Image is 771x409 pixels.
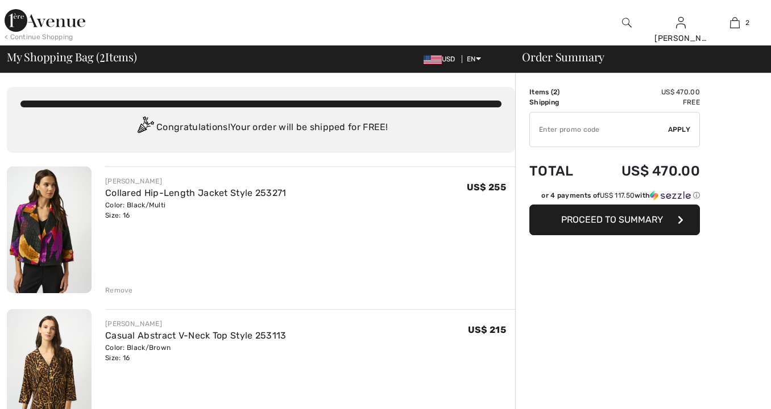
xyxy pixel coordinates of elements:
div: or 4 payments of with [541,190,700,201]
img: Collared Hip-Length Jacket Style 253271 [7,166,92,293]
span: US$ 255 [467,182,506,193]
span: My Shopping Bag ( Items) [7,51,137,62]
img: My Info [676,16,686,30]
span: EN [467,55,481,63]
a: Sign In [676,17,686,28]
span: 2 [100,48,105,63]
input: Promo code [530,112,668,147]
td: Items ( ) [529,87,591,97]
td: US$ 470.00 [591,152,700,190]
img: search the website [622,16,632,30]
div: [PERSON_NAME] [105,319,287,329]
span: US$ 117.50 [600,191,635,199]
div: or 4 payments ofUS$ 117.50withSezzle Click to learn more about Sezzle [529,190,700,204]
div: [PERSON_NAME] [105,176,287,186]
span: 2 [553,88,557,96]
button: Proceed to Summary [529,204,700,235]
a: Casual Abstract V-Neck Top Style 253113 [105,330,287,341]
a: 2 [708,16,761,30]
img: My Bag [730,16,740,30]
td: US$ 470.00 [591,87,700,97]
span: Proceed to Summary [561,214,663,225]
img: US Dollar [424,55,442,64]
span: Apply [668,124,691,135]
span: 2 [745,18,749,28]
a: Collared Hip-Length Jacket Style 253271 [105,187,287,198]
div: Congratulations! Your order will be shipped for FREE! [20,116,501,139]
td: Shipping [529,97,591,107]
td: Free [591,97,700,107]
img: Sezzle [650,190,691,201]
div: Color: Black/Brown Size: 16 [105,343,287,363]
div: < Continue Shopping [5,32,73,42]
div: Remove [105,285,133,295]
span: US$ 215 [468,324,506,335]
span: USD [424,55,460,63]
div: Order Summary [508,51,764,62]
div: [PERSON_NAME] [654,32,707,44]
img: Congratulation2.svg [134,116,156,139]
td: Total [529,152,591,190]
div: Color: Black/Multi Size: 16 [105,200,287,220]
img: 1ère Avenue [5,9,85,32]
